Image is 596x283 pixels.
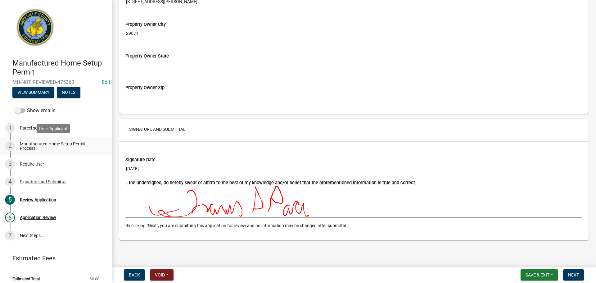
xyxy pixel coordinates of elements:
[124,124,191,135] button: Signature and Submittal
[102,79,110,85] a: Edit
[155,272,165,277] span: Void
[5,212,15,222] div: 6
[12,277,40,281] span: Estimated Total
[125,86,165,90] label: Property Owner Zip
[125,54,169,58] label: Property Owner State
[57,87,80,98] button: Notes
[15,107,55,114] label: Show emails
[129,272,140,277] span: Back
[12,87,54,98] button: View Summary
[526,272,549,277] span: Save & Exit
[12,79,99,85] span: MH-NOT REVIEWED-475360
[5,252,102,264] a: Estimated Fees
[20,215,56,220] div: Application Review
[568,272,579,277] span: Next
[37,124,70,133] div: Role: Applicant
[90,277,99,281] span: $0.00
[12,59,107,77] h4: Manufactured Home Setup Permit
[20,198,56,202] div: Review Application
[125,186,447,217] img: AAAAAASUVORK5CYII=
[12,7,58,52] img: Abbeville County, South Carolina
[20,180,66,184] div: Signature and Submittal
[20,162,44,166] div: Require User
[20,142,102,150] div: Manufactured Home Setup Permit Process
[150,269,174,281] button: Void
[125,22,166,27] label: Property Owner City
[5,159,15,169] div: 3
[563,269,584,281] button: Next
[5,231,15,240] div: 7
[521,269,558,281] button: Save & Exit
[125,222,582,229] p: By clicking "Next", you are submitting this application for review and no information may be chan...
[20,126,46,130] div: Parcel search
[125,181,416,185] label: I, the undersigned, do hereby swear or affirm to the best of my knowledge and/or belief that the ...
[102,79,110,85] wm-modal-confirm: Edit Application Number
[124,269,145,281] button: Back
[5,195,15,205] div: 5
[5,141,15,151] div: 2
[125,158,156,162] label: Signature Date
[12,90,54,95] wm-modal-confirm: Summary
[5,123,15,133] div: 1
[5,177,15,187] div: 4
[57,90,80,95] wm-modal-confirm: Notes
